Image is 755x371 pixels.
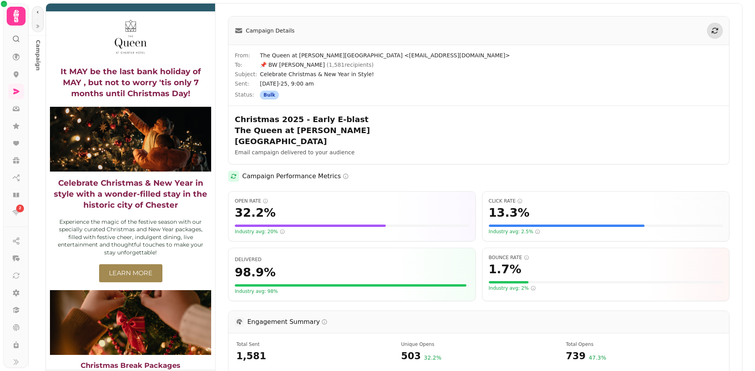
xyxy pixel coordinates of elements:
[489,206,530,220] span: 13.3 %
[236,350,392,362] span: 1,581
[8,205,24,220] a: 2
[489,225,723,227] div: Visual representation of your click rate (13.3%) compared to a scale of 20%. The fuller the bar, ...
[236,341,392,347] span: Total number of emails attempted to be sent in this campaign
[489,228,541,235] span: Industry avg: 2.5%
[401,341,556,347] span: Number of unique recipients who opened the email at least once
[235,114,386,147] h2: Christmas 2025 - Early E-blast The Queen at [PERSON_NAME][GEOGRAPHIC_DATA]
[489,285,536,291] span: Industry avg: 2%
[260,91,279,99] div: Bulk
[260,62,374,68] span: 📌 BW [PERSON_NAME]
[401,350,421,362] span: 503
[235,51,260,59] span: From:
[260,70,723,78] span: Celebrate Christmas & New Year in Style!
[235,206,276,220] span: 32.2 %
[489,254,723,261] span: Bounce Rate
[489,262,521,276] span: 1.7 %
[235,148,436,156] p: Email campaign delivered to your audience
[566,350,586,362] span: 739
[235,284,469,287] div: Visual representation of your delivery rate (98.9%). The fuller the bar, the better.
[327,62,374,68] span: ( 1,581 recipients)
[489,281,723,283] div: Visual representation of your bounce rate (1.7%). For bounce rate, LOWER is better. The bar is gr...
[235,257,261,262] span: Percentage of emails that were successfully delivered to recipients' inboxes. Higher is better.
[235,70,260,78] span: Subject:
[260,51,723,59] span: The Queen at [PERSON_NAME][GEOGRAPHIC_DATA] <[EMAIL_ADDRESS][DOMAIN_NAME]>
[235,198,469,204] span: Open Rate
[235,80,260,88] span: Sent:
[235,265,276,280] span: 98.9 %
[589,354,606,362] span: 47.3 %
[19,206,21,211] span: 2
[31,34,45,52] p: Campaign
[489,198,723,204] span: Click Rate
[235,91,260,99] span: Status:
[260,80,723,88] span: [DATE]-25, 9:00 am
[235,61,260,69] span: To:
[235,228,285,235] span: Industry avg: 20%
[242,172,349,181] h2: Campaign Performance Metrics
[235,288,278,294] span: Your delivery rate meets or exceeds the industry standard of 98%. Great list quality!
[235,225,469,227] div: Visual representation of your open rate (32.2%) compared to a scale of 50%. The fuller the bar, t...
[424,354,441,362] span: 32.2 %
[566,341,721,347] span: Total number of times emails were opened (includes multiple opens by the same recipient)
[246,27,295,35] span: Campaign Details
[46,4,215,369] img: Campaign preview
[247,317,328,327] h3: Engagement Summary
